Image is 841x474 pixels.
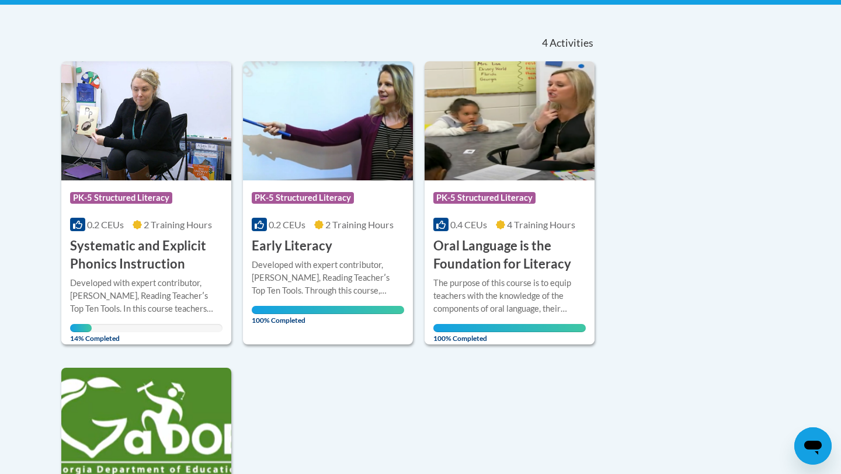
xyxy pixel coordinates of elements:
span: 2 Training Hours [144,219,212,230]
div: Your progress [70,324,92,332]
span: 4 Training Hours [507,219,575,230]
h3: Early Literacy [252,237,332,255]
div: Developed with expert contributor, [PERSON_NAME], Reading Teacherʹs Top Ten Tools. Through this c... [252,259,404,297]
span: Activities [550,37,593,50]
span: 14% Completed [70,324,92,343]
iframe: Button to launch messaging window [794,427,832,465]
a: Course LogoPK-5 Structured Literacy0.4 CEUs4 Training Hours Oral Language is the Foundation for L... [425,61,595,344]
span: 100% Completed [433,324,586,343]
span: PK-5 Structured Literacy [70,192,172,204]
div: Your progress [252,306,404,314]
span: 0.4 CEUs [450,219,487,230]
span: 100% Completed [252,306,404,325]
div: Developed with expert contributor, [PERSON_NAME], Reading Teacherʹs Top Ten Tools. In this course... [70,277,223,315]
img: Course Logo [243,61,413,180]
span: PK-5 Structured Literacy [252,192,354,204]
span: 4 [542,37,548,50]
div: The purpose of this course is to equip teachers with the knowledge of the components of oral lang... [433,277,586,315]
img: Course Logo [425,61,595,180]
h3: Oral Language is the Foundation for Literacy [433,237,586,273]
span: PK-5 Structured Literacy [433,192,536,204]
span: 0.2 CEUs [87,219,124,230]
img: Course Logo [61,61,231,180]
span: 0.2 CEUs [269,219,305,230]
a: Course LogoPK-5 Structured Literacy0.2 CEUs2 Training Hours Systematic and Explicit Phonics Instr... [61,61,231,344]
h3: Systematic and Explicit Phonics Instruction [70,237,223,273]
a: Course LogoPK-5 Structured Literacy0.2 CEUs2 Training Hours Early LiteracyDeveloped with expert c... [243,61,413,344]
div: Your progress [433,324,586,332]
span: 2 Training Hours [325,219,394,230]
